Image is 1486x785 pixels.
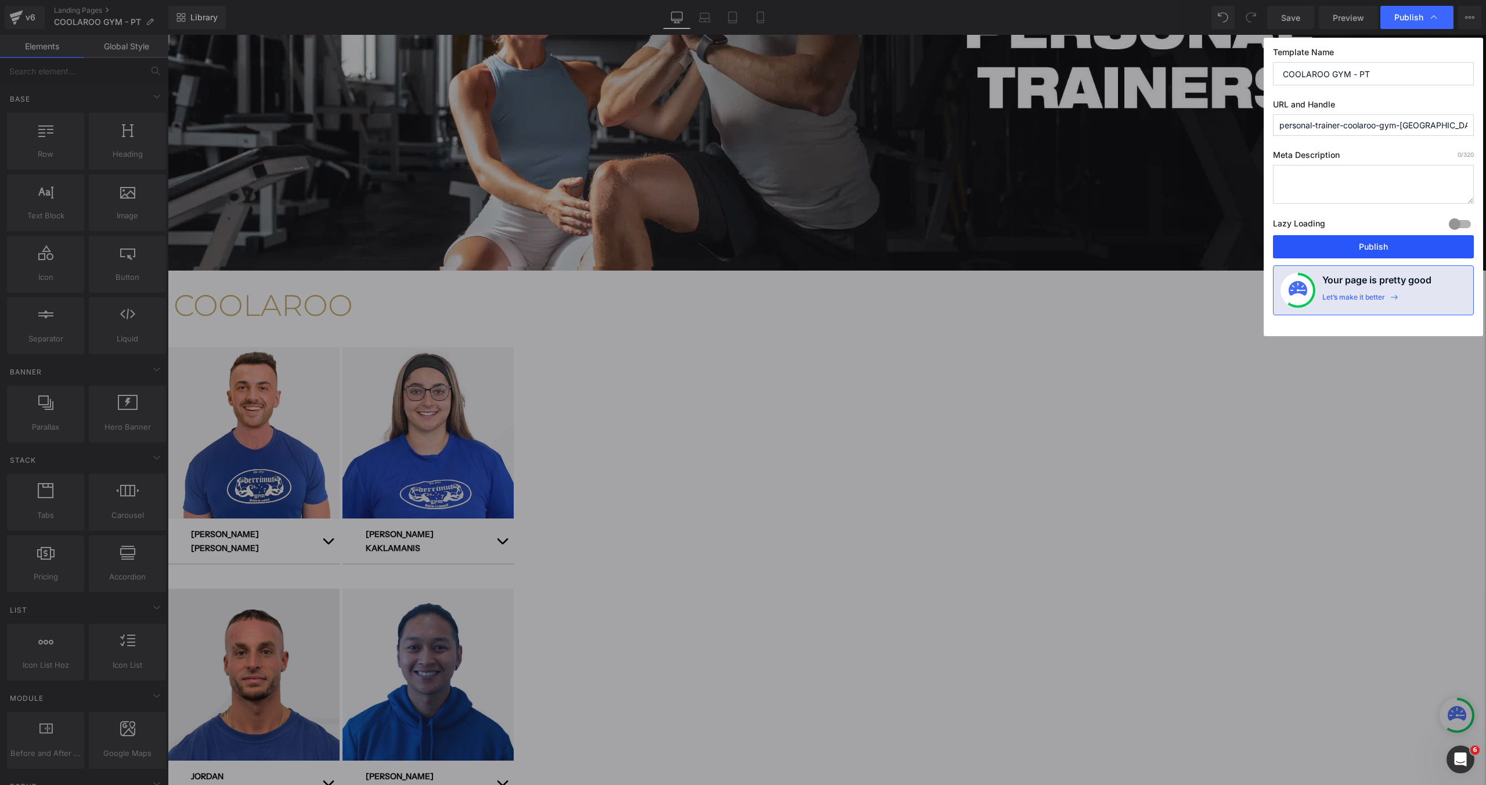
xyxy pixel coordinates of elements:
[1273,150,1474,165] label: Meta Description
[23,736,56,747] b: JORDAN
[1470,746,1480,755] span: 6
[1458,151,1474,158] span: /320
[198,508,253,518] b: KAKLAMANIS
[1447,746,1474,773] iframe: Intercom live chat
[1273,47,1474,62] label: Template Name
[23,508,91,518] b: [PERSON_NAME]
[1273,235,1474,258] button: Publish
[1458,151,1461,158] span: 0
[198,736,266,747] b: [PERSON_NAME]
[1394,12,1423,23] span: Publish
[1289,281,1307,300] img: onboarding-status.svg
[1273,216,1325,235] label: Lazy Loading
[1322,273,1431,293] h4: Your page is pretty good
[1273,99,1474,114] label: URL and Handle
[1322,293,1385,308] div: Let’s make it better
